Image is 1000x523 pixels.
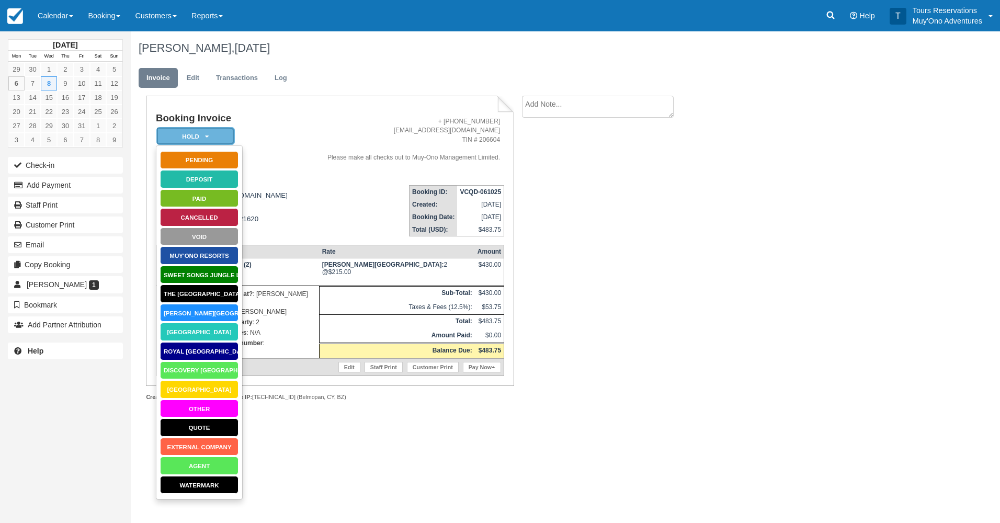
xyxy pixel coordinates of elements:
a: The [GEOGRAPHIC_DATA] [160,285,238,303]
td: 2 @ [320,258,475,286]
a: Staff Print [365,362,403,372]
a: 31 [74,119,90,133]
span: $215.00 [328,268,351,276]
strong: [DATE] [53,41,77,49]
a: [PERSON_NAME] 1 [8,276,123,293]
a: Customer Print [8,217,123,233]
a: 6 [8,76,25,90]
h1: [PERSON_NAME], [139,42,873,54]
th: Balance Due: [320,344,475,359]
p: Muy'Ono Adventures [913,16,982,26]
a: 18 [90,90,106,105]
a: 25 [90,105,106,119]
td: [DATE] [457,211,504,223]
strong: $483.75 [479,347,501,354]
a: 7 [25,76,41,90]
a: 2 [106,119,122,133]
a: 3 [8,133,25,147]
th: Wed [41,51,57,62]
em: HOLD [156,127,235,145]
a: 1 [41,62,57,76]
button: Bookmark [8,297,123,313]
a: Edit [338,362,360,372]
a: 14 [25,90,41,105]
a: 2 [57,62,73,76]
a: 19 [106,90,122,105]
th: Booking Date: [410,211,458,223]
td: $483.75 [457,223,504,236]
th: Created: [410,198,458,211]
th: Thu [57,51,73,62]
a: Transactions [208,68,266,88]
a: 8 [90,133,106,147]
button: Check-in [8,157,123,174]
a: Help [8,343,123,359]
span: Help [859,12,875,20]
button: Add Payment [8,177,123,194]
td: $53.75 [475,301,504,315]
a: [PERSON_NAME][GEOGRAPHIC_DATA] [160,304,238,322]
a: 10 [74,76,90,90]
th: Sub-Total: [320,287,475,301]
a: Watermark [160,476,238,494]
img: checkfront-main-nav-mini-logo.png [7,8,23,24]
a: 8 [41,76,57,90]
a: External Company [160,438,238,456]
td: Taxes & Fees (12.5%): [320,301,475,315]
a: 15 [41,90,57,105]
a: 4 [25,133,41,147]
a: 5 [106,62,122,76]
button: Email [8,236,123,253]
a: 29 [41,119,57,133]
a: Void [160,228,238,246]
i: Help [850,12,857,19]
a: 20 [8,105,25,119]
a: 5 [41,133,57,147]
th: Total (USD): [410,223,458,236]
a: 24 [74,105,90,119]
h1: Booking Invoice [156,113,303,124]
a: Deposit [160,170,238,188]
a: 22 [41,105,57,119]
a: 9 [57,76,73,90]
th: Amount [475,245,504,258]
a: Quote [160,418,238,437]
a: 30 [57,119,73,133]
a: Invoice [139,68,178,88]
strong: Hopkins Bay Resort [322,261,444,268]
span: [DATE] [234,41,270,54]
a: Cancelled [160,208,238,226]
address: + [PHONE_NUMBER] [EMAIL_ADDRESS][DOMAIN_NAME] TIN # 206604 Please make all checks out to Muy-Ono ... [307,117,501,162]
a: Royal [GEOGRAPHIC_DATA] [160,342,238,360]
a: Pay Now [463,362,501,372]
b: Help [28,347,43,355]
strong: Created by: [146,394,177,400]
span: 1 [89,280,99,290]
a: 7 [74,133,90,147]
div: $430.00 [478,261,501,277]
a: Paid [160,189,238,208]
a: 1 [90,119,106,133]
a: 16 [57,90,73,105]
a: Log [267,68,295,88]
a: 13 [8,90,25,105]
a: 4 [90,62,106,76]
a: Pending [160,151,238,169]
a: 17 [74,90,90,105]
a: Muy'Ono Resorts [160,246,238,265]
a: Customer Print [407,362,459,372]
a: Discovery [GEOGRAPHIC_DATA] [160,361,238,380]
a: Other [160,400,238,418]
a: [GEOGRAPHIC_DATA] [160,380,238,399]
th: Amount Paid: [320,329,475,344]
a: 12 [106,76,122,90]
th: Total: [320,315,475,329]
a: 6 [57,133,73,147]
th: Tue [25,51,41,62]
td: [DATE] [457,198,504,211]
span: [PERSON_NAME] [27,280,87,289]
th: Rate [320,245,475,258]
a: Staff Print [8,197,123,213]
a: 21 [25,105,41,119]
a: 26 [106,105,122,119]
